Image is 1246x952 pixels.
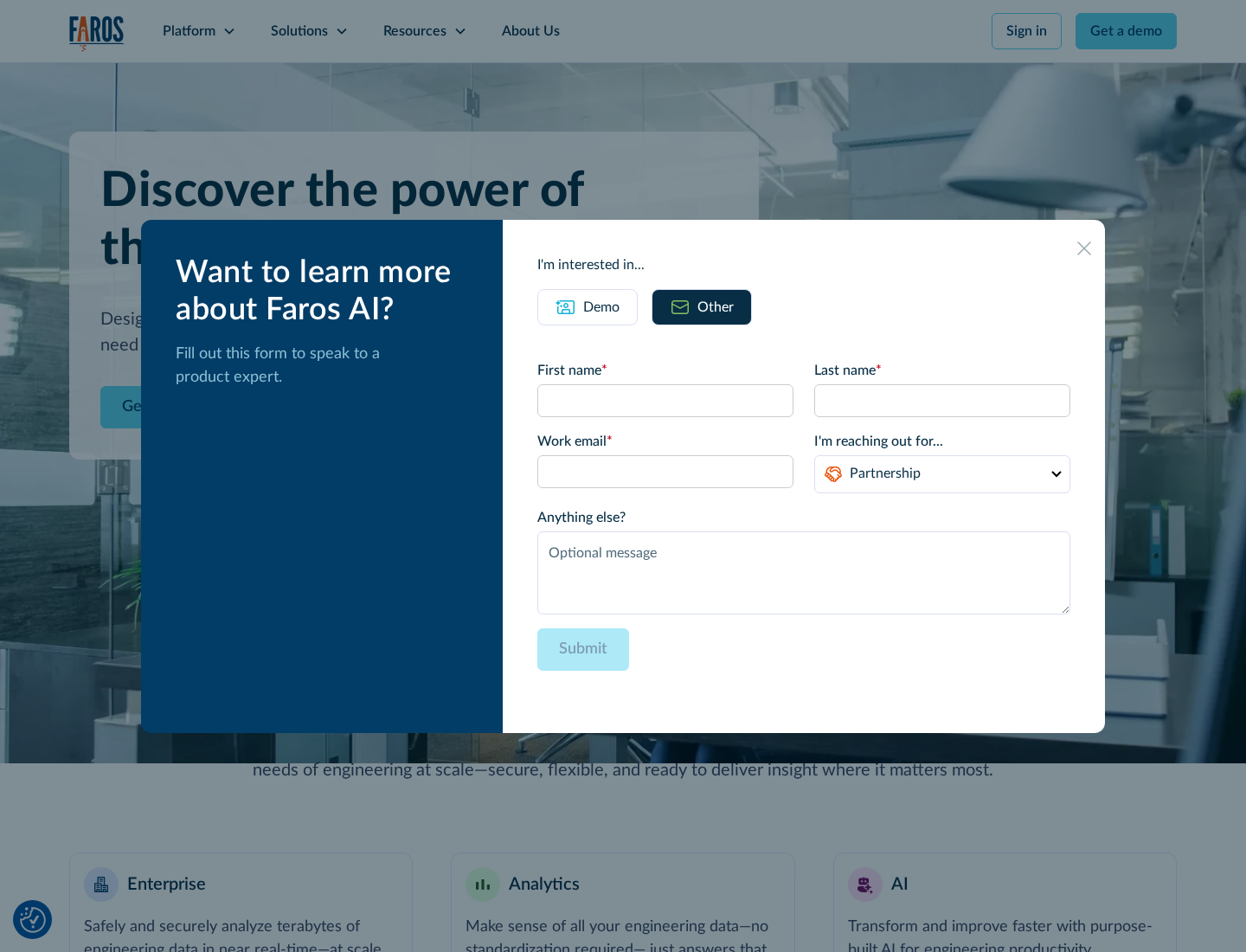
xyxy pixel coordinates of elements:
label: Last name [814,360,1070,381]
div: Demo [583,297,620,318]
form: Email Form [537,360,1070,698]
div: Other [697,297,734,318]
div: Want to learn more about Faros AI? [176,254,475,329]
div: I'm interested in... [537,254,1070,275]
p: Fill out this form to speak to a product expert. [176,343,475,389]
label: Anything else? [537,507,1070,528]
label: I'm reaching out for... [814,431,1070,452]
label: First name [537,360,793,381]
input: Submit [537,628,629,671]
label: Work email [537,431,793,452]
